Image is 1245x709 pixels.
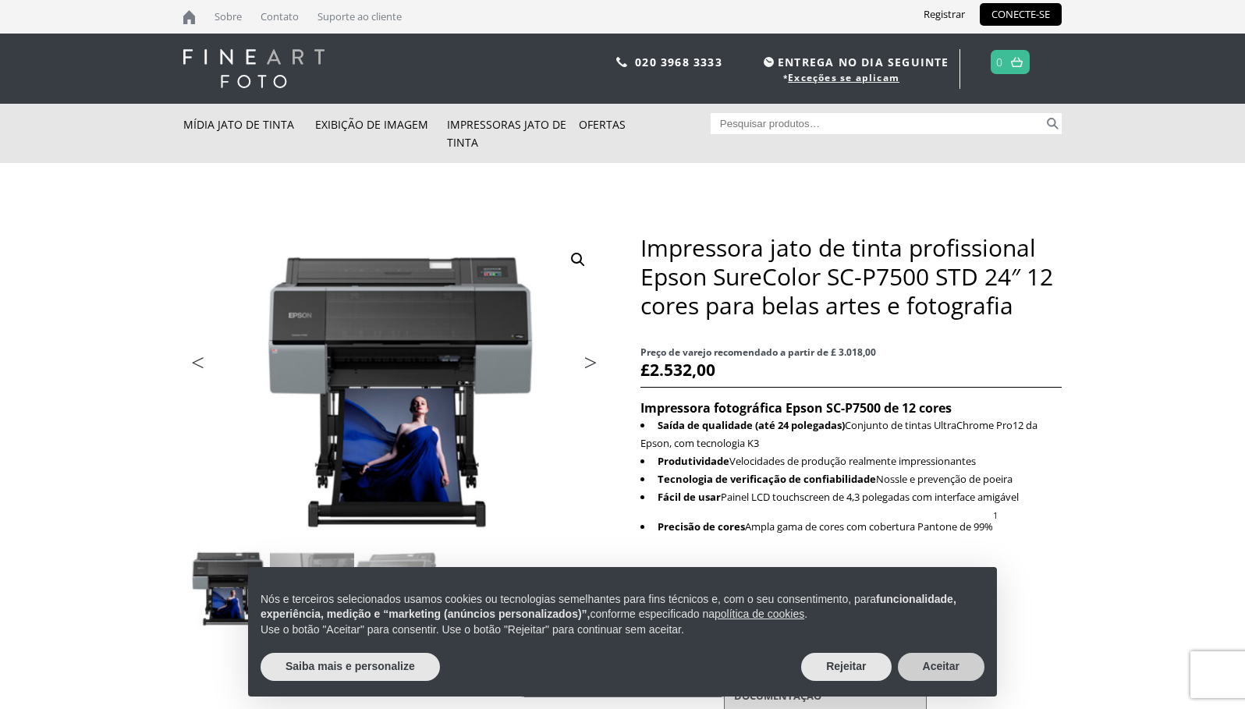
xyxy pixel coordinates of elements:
[996,51,1003,73] a: 0
[447,117,566,150] font: Impressoras jato de tinta
[317,9,402,23] font: Suporte ao cliente
[993,509,998,521] font: 1
[650,359,715,381] font: 2.532,00
[215,9,242,23] font: Sobre
[801,653,891,681] button: Rejeitar
[924,7,965,21] font: Registrar
[658,519,745,534] font: Precisão de cores
[912,3,977,26] a: Registrar
[876,472,1013,486] font: Nossle e prevenção de poeira
[711,113,1045,134] input: Pesquisar produtos…
[804,608,807,620] font: .
[590,608,715,620] font: conforme especificado na
[315,104,447,145] a: Exibição de imagem
[579,117,626,132] font: Ofertas
[745,519,993,534] font: Ampla gama de cores com cobertura Pantone de 99%
[564,246,592,274] a: Ver galeria de imagens em tela cheia
[315,117,428,132] font: Exibição de imagem
[980,3,1062,26] a: CONECTE-SE
[778,55,949,69] font: ENTREGA NO DIA SEGUINTE
[183,104,315,145] a: Mídia jato de tinta
[640,346,876,359] font: Preço de varejo recomendado a partir de £ 3.018,00
[898,653,984,681] button: Aceitar
[640,232,1053,321] font: Impressora jato de tinta profissional Epson SureColor SC-P7500 STD 24″ 12 cores para belas artes ...
[658,472,876,486] font: Tecnologia de verificação de confiabilidade
[184,546,268,630] img: Impressora jato de tinta profissional Epson SureColor SC-P7500 STD 24" 12 cores para belas artes ...
[261,623,684,636] font: Use o botão "Aceitar" para consentir. Use o botão "Rejeitar" para continuar sem aceitar.
[236,555,1009,709] div: Perceber
[616,57,627,67] img: phone.svg
[764,57,774,67] img: time.svg
[721,490,1019,504] font: Painel LCD touchscreen de 4,3 polegadas com interface amigável
[991,7,1050,21] font: CONECTE-SE
[261,653,440,681] button: Saiba mais e personalize
[356,546,440,630] img: Impressora jato de tinta profissional Epson SureColor SC-P7500 STD 24" 12 cores para belas artes ...
[640,359,650,381] font: £
[183,117,294,132] font: Mídia jato de tinta
[261,593,956,621] font: funcionalidade, experiência, medição e “marketing (anúncios personalizados)”,
[270,546,354,630] img: Impressora jato de tinta profissional Epson SureColor SC-P7500 STD 24" 12 cores para belas artes ...
[715,608,804,620] a: política de cookies
[658,490,721,504] font: Fácil de usar
[261,9,299,23] font: Contato
[788,71,899,84] a: Exceções se aplicam
[635,55,722,69] a: 020 3968 3333
[286,660,415,672] font: Saiba mais e personalize
[261,593,876,605] font: Nós e terceiros selecionados usamos cookies ou tecnologias semelhantes para fins técnicos e, com ...
[640,399,952,417] font: Impressora fotográfica Epson SC-P7500 de 12 cores
[826,660,866,672] font: Rejeitar
[183,49,325,88] img: logo-white.svg
[579,104,711,145] a: Ofertas
[447,104,579,163] a: Impressoras jato de tinta
[658,454,729,468] font: Produtividade
[923,660,959,672] font: Aceitar
[996,55,1003,69] font: 0
[729,454,976,468] font: Velocidades de produção realmente impressionantes
[658,418,845,432] font: Saída de qualidade (até 24 polegadas)
[1011,57,1023,67] img: basket.svg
